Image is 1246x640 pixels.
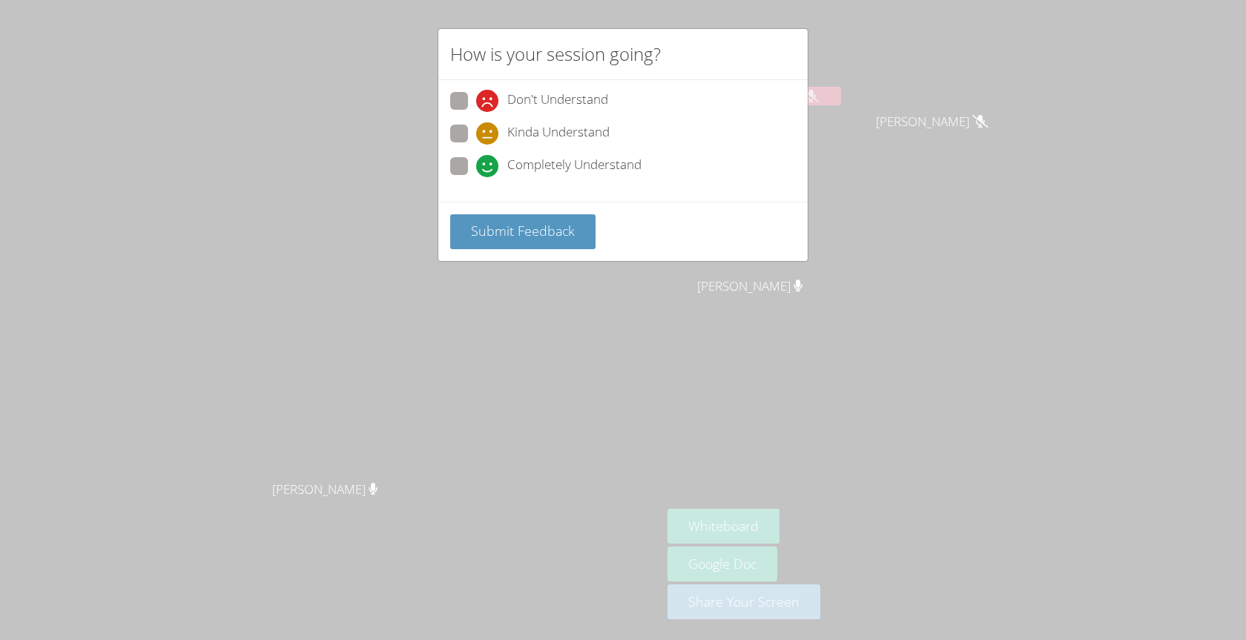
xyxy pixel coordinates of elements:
[450,214,596,249] button: Submit Feedback
[450,41,661,67] h2: How is your session going?
[507,90,608,112] span: Don't Understand
[471,222,575,240] span: Submit Feedback
[507,122,610,145] span: Kinda Understand
[507,155,642,177] span: Completely Understand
